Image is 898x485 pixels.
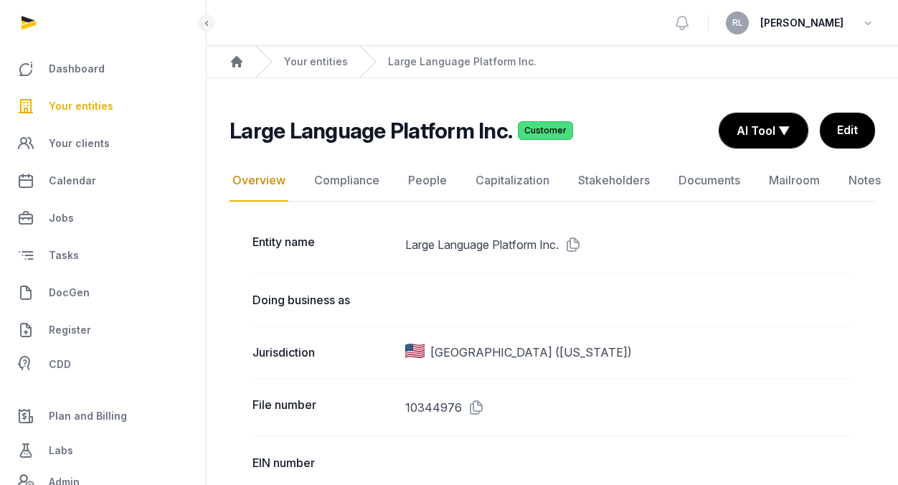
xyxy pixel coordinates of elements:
[11,399,194,433] a: Plan and Billing
[252,454,394,471] dt: EIN number
[252,396,394,419] dt: File number
[49,60,105,77] span: Dashboard
[230,160,875,202] nav: Tabs
[11,201,194,235] a: Jobs
[405,396,852,419] dd: 10344976
[11,313,194,347] a: Register
[49,98,113,115] span: Your entities
[388,55,537,69] a: Large Language Platform Inc.
[11,52,194,86] a: Dashboard
[820,113,875,149] a: Edit
[11,350,194,379] a: CDD
[49,247,79,264] span: Tasks
[207,46,898,78] nav: Breadcrumb
[11,433,194,468] a: Labs
[760,14,843,32] span: [PERSON_NAME]
[676,160,743,202] a: Documents
[732,19,743,27] span: RL
[719,113,808,148] button: AI Tool ▼
[230,160,288,202] a: Overview
[11,164,194,198] a: Calendar
[49,284,90,301] span: DocGen
[49,356,71,373] span: CDD
[49,442,73,459] span: Labs
[49,135,110,152] span: Your clients
[11,276,194,310] a: DocGen
[518,121,573,140] span: Customer
[230,118,512,143] h2: Large Language Platform Inc.
[49,408,127,425] span: Plan and Billing
[252,233,394,256] dt: Entity name
[49,209,74,227] span: Jobs
[284,55,348,69] a: Your entities
[405,233,852,256] dd: Large Language Platform Inc.
[311,160,382,202] a: Compliance
[49,172,96,189] span: Calendar
[473,160,552,202] a: Capitalization
[766,160,823,202] a: Mailroom
[252,344,394,361] dt: Jurisdiction
[430,344,632,361] span: [GEOGRAPHIC_DATA] ([US_STATE])
[11,89,194,123] a: Your entities
[252,291,394,309] dt: Doing business as
[846,160,884,202] a: Notes
[575,160,653,202] a: Stakeholders
[49,321,91,339] span: Register
[11,126,194,161] a: Your clients
[11,238,194,273] a: Tasks
[405,160,450,202] a: People
[726,11,749,34] button: RL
